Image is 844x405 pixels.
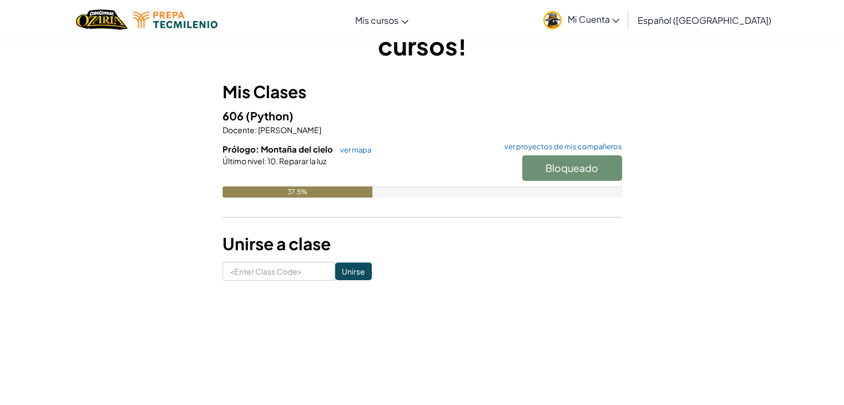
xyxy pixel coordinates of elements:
[266,156,278,166] span: 10.
[278,156,326,166] span: Reparar la luz
[133,12,218,28] img: Tecmilenio logo
[255,125,257,135] span: :
[223,144,335,154] span: Prólogo: Montaña del cielo
[223,231,622,256] h3: Unirse a clase
[335,262,372,280] input: Unirse
[567,13,619,25] span: Mi Cuenta
[223,79,622,104] h3: Mis Clases
[335,145,371,154] a: ver mapa
[223,156,264,166] span: Último nivel
[355,14,398,26] span: Mis cursos
[246,109,294,123] span: (Python)
[76,8,128,31] a: Ozaria by CodeCombat logo
[264,156,266,166] span: :
[257,125,321,135] span: [PERSON_NAME]
[543,11,562,29] img: avatar
[538,2,625,37] a: Mi Cuenta
[631,5,776,35] a: Español ([GEOGRAPHIC_DATA])
[499,143,622,150] a: ver proyectos de mis compañeros
[223,186,372,198] div: 37.5%
[223,109,246,123] span: 606
[76,8,128,31] img: Home
[350,5,414,35] a: Mis cursos
[223,262,335,281] input: <Enter Class Code>
[223,125,255,135] span: Docente
[637,14,771,26] span: Español ([GEOGRAPHIC_DATA])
